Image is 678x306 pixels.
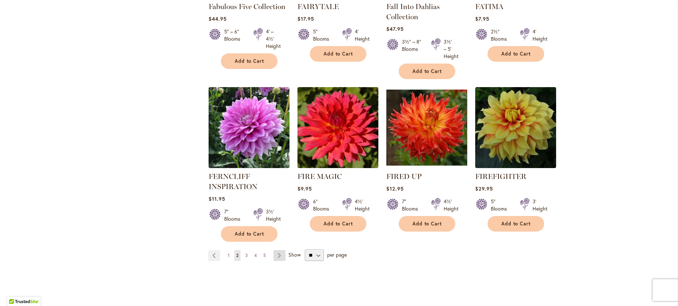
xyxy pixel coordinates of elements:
[252,250,259,261] a: 4
[313,28,333,42] div: 5" Blooms
[297,15,314,22] span: $17.95
[224,208,245,223] div: 7" Blooms
[386,25,404,32] span: $47.95
[355,198,370,212] div: 4½' Height
[243,250,250,261] a: 3
[412,68,442,74] span: Add to Cart
[399,216,455,232] button: Add to Cart
[310,46,366,62] button: Add to Cart
[399,64,455,79] button: Add to Cart
[386,185,404,192] span: $12.95
[533,198,547,212] div: 3' Height
[386,163,467,170] a: FIRED UP
[254,253,257,258] span: 4
[209,163,289,170] a: Ferncliff Inspiration
[209,172,258,191] a: FERNCLIFF INSPIRATION
[209,2,285,11] a: Fabulous Five Collection
[224,28,245,50] div: 5" – 6" Blooms
[209,195,225,202] span: $11.95
[226,250,231,261] a: 1
[402,198,422,212] div: 7" Blooms
[266,28,281,50] div: 4' – 4½' Height
[501,51,531,57] span: Add to Cart
[475,87,556,168] img: FIREFIGHTER
[288,251,301,258] span: Show
[266,208,281,223] div: 3½' Height
[355,28,370,42] div: 4' Height
[501,221,531,227] span: Add to Cart
[245,253,248,258] span: 3
[402,38,422,60] div: 3½" – 8" Blooms
[475,15,489,22] span: $7.95
[297,185,312,192] span: $9.95
[297,163,378,170] a: FIRE MAGIC
[228,253,230,258] span: 1
[488,46,544,62] button: Add to Cart
[297,2,339,11] a: FAIRYTALE
[386,2,440,21] a: Fall Into Dahlias Collection
[313,198,333,212] div: 6" Blooms
[533,28,547,42] div: 4' Height
[327,251,347,258] span: per page
[324,221,353,227] span: Add to Cart
[297,172,342,181] a: FIRE MAGIC
[444,38,459,60] div: 3½' – 5' Height
[475,172,526,181] a: FIREFIGHTER
[262,250,268,261] a: 5
[475,2,504,11] a: FATIMA
[235,58,264,64] span: Add to Cart
[444,198,459,212] div: 4½' Height
[488,216,544,232] button: Add to Cart
[386,87,467,168] img: FIRED UP
[221,226,278,242] button: Add to Cart
[209,15,227,22] span: $44.95
[412,221,442,227] span: Add to Cart
[263,253,266,258] span: 5
[491,28,511,42] div: 2½" Blooms
[491,198,511,212] div: 5" Blooms
[297,87,378,168] img: FIRE MAGIC
[235,231,264,237] span: Add to Cart
[310,216,366,232] button: Add to Cart
[386,172,422,181] a: FIRED UP
[209,87,289,168] img: Ferncliff Inspiration
[475,163,556,170] a: FIREFIGHTER
[236,253,239,258] span: 2
[475,185,493,192] span: $29.95
[221,53,278,69] button: Add to Cart
[5,280,26,301] iframe: Launch Accessibility Center
[324,51,353,57] span: Add to Cart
